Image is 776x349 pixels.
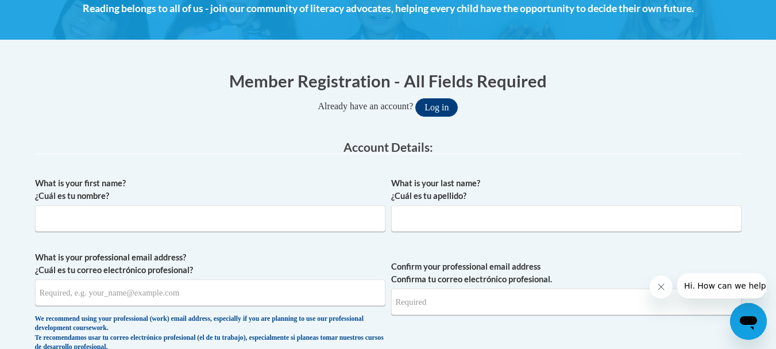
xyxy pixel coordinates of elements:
span: Hi. How can we help? [7,8,93,17]
input: Required [391,289,742,315]
input: Metadata input [35,279,385,306]
button: Log in [415,98,458,117]
input: Metadata input [391,205,742,232]
label: What is your first name? ¿Cuál es tu nombre? [35,177,385,202]
h4: Reading belongs to all of us - join our community of literacy advocates, helping every child have... [35,1,742,16]
iframe: Message from company [677,273,767,298]
label: What is your last name? ¿Cuál es tu apellido? [391,177,742,202]
iframe: Button to launch messaging window [730,303,767,340]
iframe: Close message [650,275,673,298]
h1: Member Registration - All Fields Required [35,69,742,93]
span: Account Details: [343,140,433,154]
label: Confirm your professional email address Confirma tu correo electrónico profesional. [391,260,742,286]
input: Metadata input [35,205,385,232]
span: Already have an account? [318,101,414,111]
label: What is your professional email address? ¿Cuál es tu correo electrónico profesional? [35,251,385,277]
